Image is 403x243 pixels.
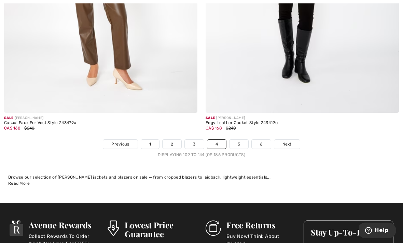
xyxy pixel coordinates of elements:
[359,223,396,240] iframe: Opens a widget where you can find more information
[141,140,159,149] a: 1
[226,221,295,229] h3: Free Returns
[10,221,23,236] img: Avenue Rewards
[24,126,34,131] span: $240
[125,221,197,238] h3: Lowest Price Guarantee
[163,140,181,149] a: 2
[111,141,129,147] span: Previous
[206,116,399,121] div: [PERSON_NAME]
[206,116,215,120] span: Sale
[4,126,20,131] span: CA$ 168
[206,221,221,236] img: Free Returns
[252,140,270,149] a: 6
[185,140,204,149] a: 3
[282,141,292,147] span: Next
[206,121,399,125] div: Edgy Leather Jacket Style 243419u
[29,221,99,229] h3: Avenue Rewards
[8,174,395,180] div: Browse our selection of [PERSON_NAME] jackets and blazers on sale — from cropped blazers to laidb...
[8,181,30,186] span: Read More
[274,140,300,149] a: Next
[207,140,226,149] a: 4
[311,228,386,237] h3: Stay Up-To-Date
[4,121,197,125] div: Casual Faux Fur Vest Style 243479u
[230,140,248,149] a: 5
[103,140,137,149] a: Previous
[108,221,119,236] img: Lowest Price Guarantee
[206,126,222,131] span: CA$ 168
[226,126,236,131] span: $240
[4,116,13,120] span: Sale
[4,116,197,121] div: [PERSON_NAME]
